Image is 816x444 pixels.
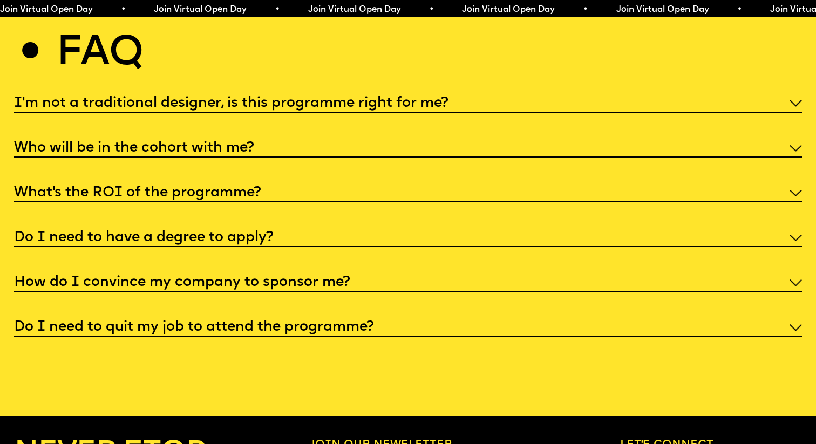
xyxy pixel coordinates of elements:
h5: Do I need to have a degree to apply? [14,233,274,243]
h2: Faq [56,36,143,72]
h5: What’s the ROI of the programme? [14,188,261,199]
h5: Who will be in the cohort with me? [14,143,254,154]
span: • [116,5,121,14]
span: • [270,5,275,14]
h5: I'm not a traditional designer, is this programme right for me? [14,98,448,109]
span: • [732,5,737,14]
h5: How do I convince my company to sponsor me? [14,277,350,288]
h5: Do I need to quit my job to attend the programme? [14,322,374,333]
span: • [579,5,583,14]
span: • [424,5,429,14]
